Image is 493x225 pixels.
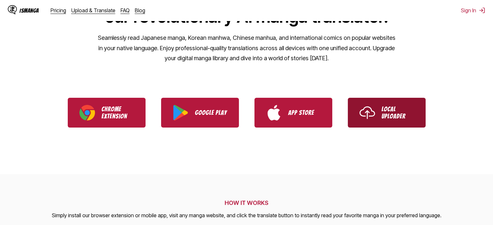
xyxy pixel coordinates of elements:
img: Sign out [479,7,485,14]
img: Chrome logo [79,105,95,120]
div: IsManga [19,7,39,14]
a: Download IsManga Chrome Extension [68,98,146,128]
a: Blog [135,7,145,14]
a: Pricing [51,7,66,14]
a: Download IsManga from App Store [254,98,332,128]
img: Upload icon [359,105,375,120]
h2: HOW IT WORKS [52,199,441,206]
a: Use IsManga Local Uploader [348,98,426,128]
p: Local Uploader [381,106,414,120]
a: Upload & Translate [71,7,115,14]
p: Chrome Extension [101,106,134,120]
img: App Store logo [266,105,282,120]
a: IsManga LogoIsManga [8,5,51,16]
p: Seamlessly read Japanese manga, Korean manhwa, Chinese manhua, and international comics on popula... [98,33,396,63]
a: FAQ [121,7,130,14]
p: App Store [288,109,321,116]
button: Sign In [461,7,485,14]
p: Google Play [195,109,227,116]
img: IsManga Logo [8,5,17,14]
p: Simply install our browser extension or mobile app, visit any manga website, and click the transl... [52,211,441,220]
img: Google Play logo [173,105,188,120]
a: Download IsManga from Google Play [161,98,239,128]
